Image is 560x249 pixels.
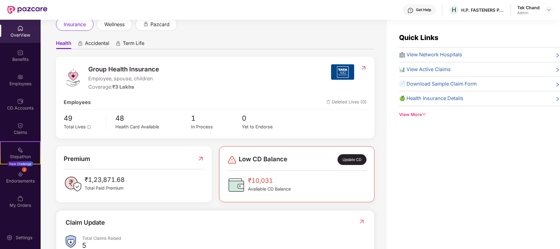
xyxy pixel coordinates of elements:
[331,64,354,80] img: insurerIcon
[399,66,451,73] span: 📊 View Active Claims
[399,80,477,88] span: 📄 Download Sample Claim Form
[191,113,242,123] span: 1
[452,6,456,14] span: H
[64,21,86,28] span: insurance
[85,40,109,49] span: Accidental
[66,235,76,248] img: ClaimsSummaryIcon
[56,40,71,49] span: Health
[143,21,149,27] div: animation
[326,98,367,106] span: Deleted Lives (0)
[358,219,365,225] img: RedirectIcon
[338,154,367,165] div: Update CD
[191,123,242,131] div: In Process
[227,155,237,165] img: svg+xml;base64,PHN2ZyBpZD0iRGFuZ2VyLTMyeDMyIiB4bWxucz0iaHR0cDovL3d3dy53My5vcmcvMjAwMC9zdmciIHdpZH...
[64,68,82,87] img: logo
[248,176,291,186] span: ₹10,031
[242,113,292,123] span: 0
[17,122,23,129] img: svg+xml;base64,PHN2ZyBpZD0iQ2xhaW0iIHhtbG5zPSJodHRwOi8vd3d3LnczLm9yZy8yMDAwL3N2ZyIgd2lkdGg9IjIwIi...
[461,7,504,13] div: H.P. FASTENERS PVT. LTD.
[17,171,23,177] img: svg+xml;base64,PHN2ZyBpZD0iRW5kb3JzZW1lbnRzIiB4bWxucz0iaHR0cDovL3d3dy53My5vcmcvMjAwMC9zdmciIHdpZH...
[17,147,23,153] img: svg+xml;base64,PHN2ZyB4bWxucz0iaHR0cDovL3d3dy53My5vcmcvMjAwMC9zdmciIHdpZHRoPSIyMSIgaGVpZ2h0PSIyMC...
[87,125,91,129] span: info-circle
[198,154,204,164] img: RedirectIcon
[17,195,23,202] img: svg+xml;base64,PHN2ZyBpZD0iTXlfT3JkZXJzIiBkYXRhLW5hbWU9Ik15IE9yZGVycyIgeG1sbnM9Imh0dHA6Ly93d3cudz...
[7,6,47,14] img: New Pazcare Logo
[1,154,40,160] div: Stepathon
[64,98,91,106] span: Employees
[416,7,431,12] div: Get Help
[360,65,367,71] img: RedirectIcon
[248,186,291,192] span: Available CD Balance
[555,52,560,58] span: right
[66,218,105,227] div: Claim Update
[517,5,540,10] div: Tek Chand
[115,123,191,131] div: Health Card Available
[555,96,560,102] span: right
[326,100,330,104] img: deleteIcon
[88,83,159,91] div: Coverage:
[407,7,414,14] img: svg+xml;base64,PHN2ZyBpZD0iSGVscC0zMngzMiIgeG1sbnM9Imh0dHA6Ly93d3cudzMub3JnLzIwMDAvc3ZnIiB3aWR0aD...
[242,123,292,131] div: Yet to Endorse
[82,235,365,241] div: Total Claims Raised
[64,175,82,193] img: PaidPremiumIcon
[17,74,23,80] img: svg+xml;base64,PHN2ZyBpZD0iRW1wbG95ZWVzIiB4bWxucz0iaHR0cDovL3d3dy53My5vcmcvMjAwMC9zdmciIHdpZHRoPS...
[399,94,463,102] span: 🍏 Health Insurance Details
[517,10,540,15] div: Admin
[6,235,13,241] img: svg+xml;base64,PHN2ZyBpZD0iU2V0dGluZy0yMHgyMCIgeG1sbnM9Imh0dHA6Ly93d3cudzMub3JnLzIwMDAvc3ZnIiB3aW...
[399,33,438,42] span: Quick Links
[64,124,86,129] span: Total Lives
[22,167,27,172] div: 2
[227,176,246,194] img: CDBalanceIcon
[17,98,23,104] img: svg+xml;base64,PHN2ZyBpZD0iQ0RfQWNjb3VudHMiIGRhdGEtbmFtZT0iQ0QgQWNjb3VudHMiIHhtbG5zPSJodHRwOi8vd3...
[150,21,170,28] span: pazcard
[555,67,560,73] span: right
[115,113,191,123] span: 48
[546,7,551,12] img: svg+xml;base64,PHN2ZyBpZD0iRHJvcGRvd24tMzJ4MzIiIHhtbG5zPSJodHRwOi8vd3d3LnczLm9yZy8yMDAwL3N2ZyIgd2...
[399,111,560,118] div: View More
[115,41,121,46] div: animation
[78,41,83,46] div: animation
[399,51,462,58] span: 🏥 View Network Hospitals
[88,64,159,74] span: Group Health Insurance
[64,154,90,164] span: Premium
[112,84,134,90] span: ₹3 Lakhs
[104,21,125,28] span: wellness
[85,175,125,185] span: ₹1,23,871.68
[17,25,23,31] img: svg+xml;base64,PHN2ZyBpZD0iSG9tZSIgeG1sbnM9Imh0dHA6Ly93d3cudzMub3JnLzIwMDAvc3ZnIiB3aWR0aD0iMjAiIG...
[239,154,287,165] span: Low CD Balance
[123,40,144,49] span: Term Life
[7,161,33,166] div: New Challenge
[555,81,560,88] span: right
[17,50,23,56] img: svg+xml;base64,PHN2ZyBpZD0iQmVuZWZpdHMiIHhtbG5zPSJodHRwOi8vd3d3LnczLm9yZy8yMDAwL3N2ZyIgd2lkdGg9Ij...
[88,75,159,82] span: Employee, spouse, children
[422,112,426,116] span: down
[85,185,125,191] span: Total Paid Premium
[14,235,34,241] div: Settings
[64,113,102,123] span: 49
